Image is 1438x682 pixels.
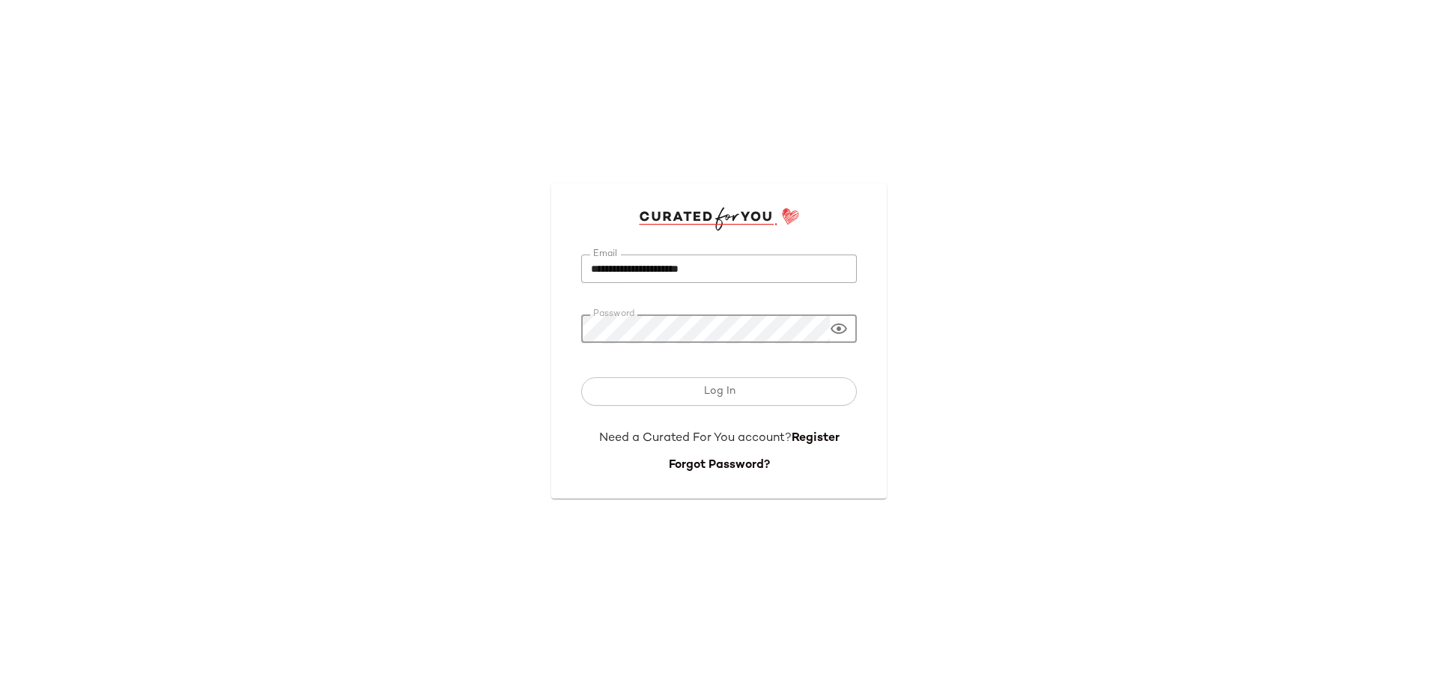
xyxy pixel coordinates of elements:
[669,459,770,472] a: Forgot Password?
[639,207,800,230] img: cfy_login_logo.DGdB1djN.svg
[703,386,735,398] span: Log In
[581,377,857,406] button: Log In
[599,432,792,445] span: Need a Curated For You account?
[792,432,840,445] a: Register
